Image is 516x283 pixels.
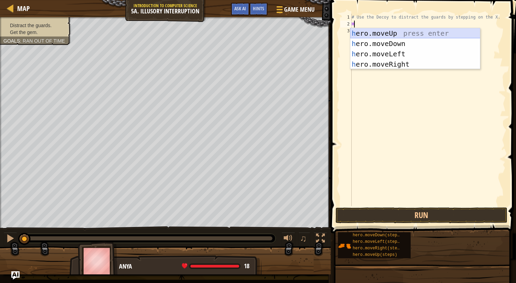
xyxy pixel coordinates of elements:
[284,5,315,14] span: Game Menu
[353,239,402,244] span: hero.moveLeft(steps)
[340,21,352,27] div: 2
[234,5,246,12] span: Ask AI
[11,271,20,280] button: Ask AI
[78,242,118,280] img: thang_avatar_frame.png
[23,38,65,44] span: Ran out of time
[340,27,352,34] div: 3
[298,232,310,246] button: ♫
[336,207,507,223] button: Run
[353,246,404,251] span: hero.moveRight(steps)
[17,4,30,13] span: Map
[353,252,397,257] span: hero.moveUp(steps)
[338,239,351,252] img: portrait.png
[314,232,327,246] button: Toggle fullscreen
[244,262,249,270] span: 18
[182,263,249,269] div: health: 18 / 18
[281,232,295,246] button: Adjust volume
[10,30,38,35] span: Get the gem.
[340,14,352,21] div: 1
[10,23,51,28] span: Distract the guards.
[231,3,249,15] button: Ask AI
[14,4,30,13] a: Map
[20,38,23,44] span: :
[119,262,255,271] div: Anya
[3,22,66,29] li: Distract the guards.
[271,3,319,19] button: Game Menu
[3,232,17,246] button: Ctrl + P: Pause
[3,38,20,44] span: Goals
[353,233,402,238] span: hero.moveDown(steps)
[3,29,66,36] li: Get the gem.
[253,5,264,12] span: Hints
[300,233,307,244] span: ♫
